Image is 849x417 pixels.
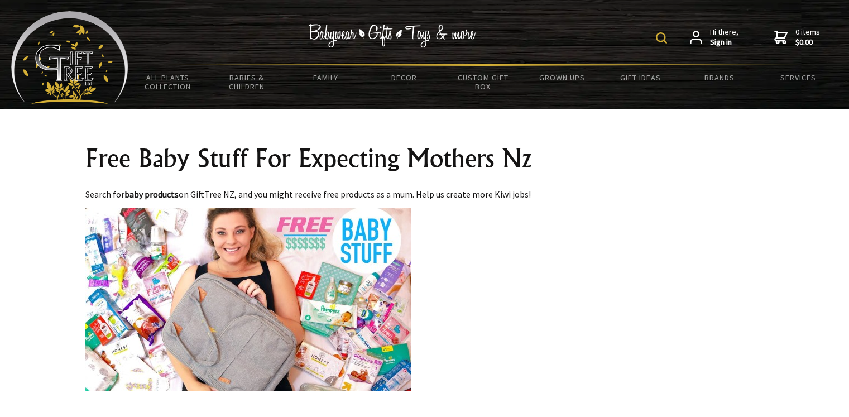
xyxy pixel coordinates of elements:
a: Hi there,Sign in [690,27,738,47]
a: Babies & Children [207,66,286,98]
img: Babyware - Gifts - Toys and more... [11,11,128,104]
a: Grown Ups [522,66,601,89]
a: All Plants Collection [128,66,207,98]
h1: Free Baby Stuff For Expecting Mothers Nz [85,145,764,172]
a: Family [286,66,364,89]
img: Babywear - Gifts - Toys & more [309,24,476,47]
strong: Sign in [710,37,738,47]
a: 0 items$0.00 [774,27,820,47]
a: Services [759,66,838,89]
span: Hi there, [710,27,738,47]
a: Brands [680,66,759,89]
a: Gift Ideas [601,66,680,89]
p: Search for on GiftTree NZ, and you might receive free products as a mum. Help us create more Kiwi... [85,188,764,201]
span: 0 items [795,27,820,47]
a: Decor [365,66,444,89]
strong: baby products [124,189,179,200]
a: Custom Gift Box [444,66,522,98]
img: product search [656,32,667,44]
strong: $0.00 [795,37,820,47]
